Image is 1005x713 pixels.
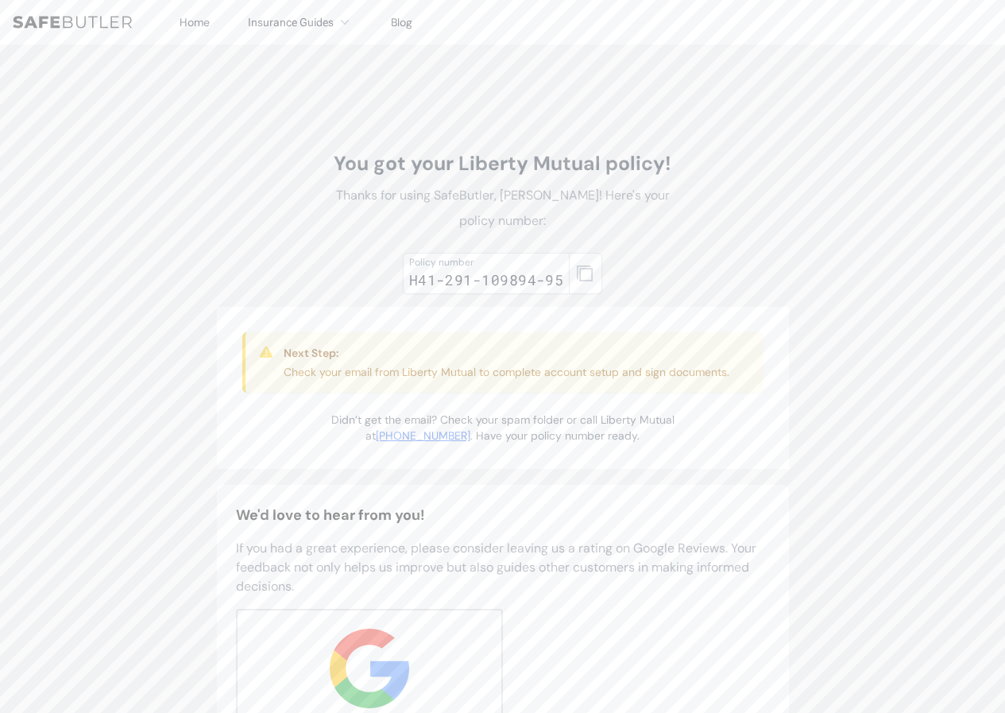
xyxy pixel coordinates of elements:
[248,13,353,32] button: Insurance Guides
[325,412,681,444] p: Didn’t get the email? Check your spam folder or call Liberty Mutual at . Have your policy number ...
[325,183,681,234] p: Thanks for using SafeButler, [PERSON_NAME]! Here's your policy number:
[284,345,729,361] h3: Next Step:
[236,539,770,596] p: If you had a great experience, please consider leaving us a rating on Google Reviews. Your feedba...
[391,15,412,29] a: Blog
[409,269,564,291] div: H41-291-109894-95
[13,16,132,29] img: SafeButler Text Logo
[180,15,210,29] a: Home
[284,364,729,380] p: Check your email from Liberty Mutual to complete account setup and sign documents.
[325,151,681,176] h1: You got your Liberty Mutual policy!
[330,629,409,708] img: google.svg
[236,504,770,526] h2: We'd love to hear from you!
[409,256,564,269] div: Policy number
[376,428,470,443] a: [PHONE_NUMBER]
